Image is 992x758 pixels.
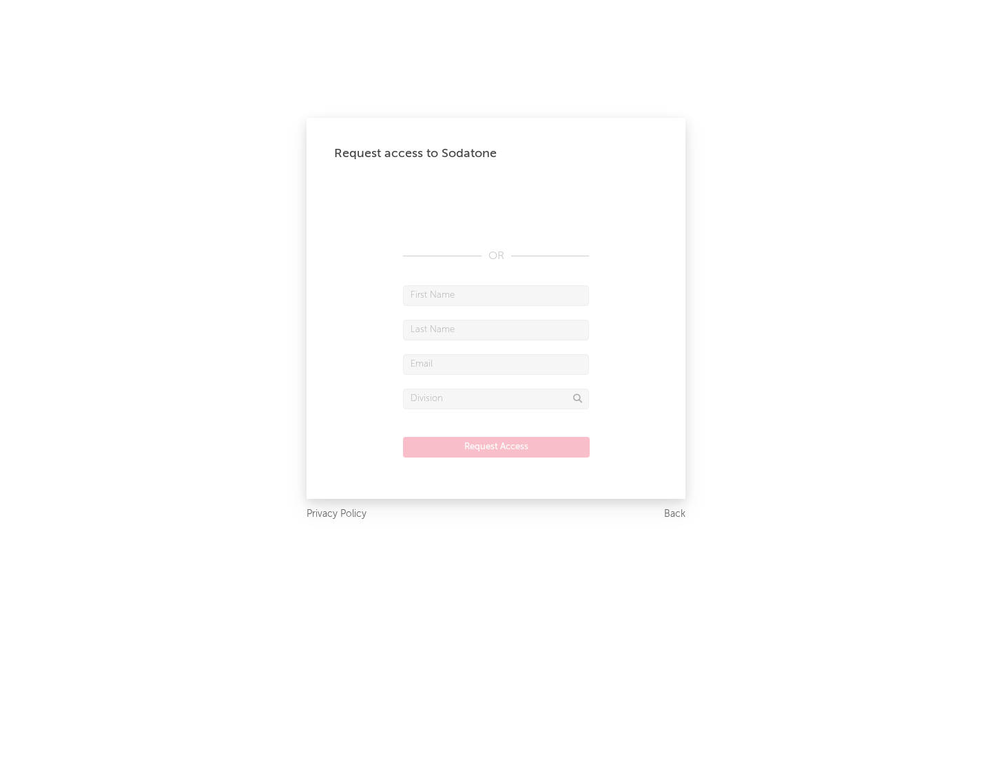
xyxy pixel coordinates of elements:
div: OR [403,248,589,265]
a: Back [664,506,685,523]
input: Division [403,389,589,409]
button: Request Access [403,437,590,458]
input: Last Name [403,320,589,340]
input: Email [403,354,589,375]
div: Request access to Sodatone [334,145,658,162]
input: First Name [403,285,589,306]
a: Privacy Policy [307,506,366,523]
